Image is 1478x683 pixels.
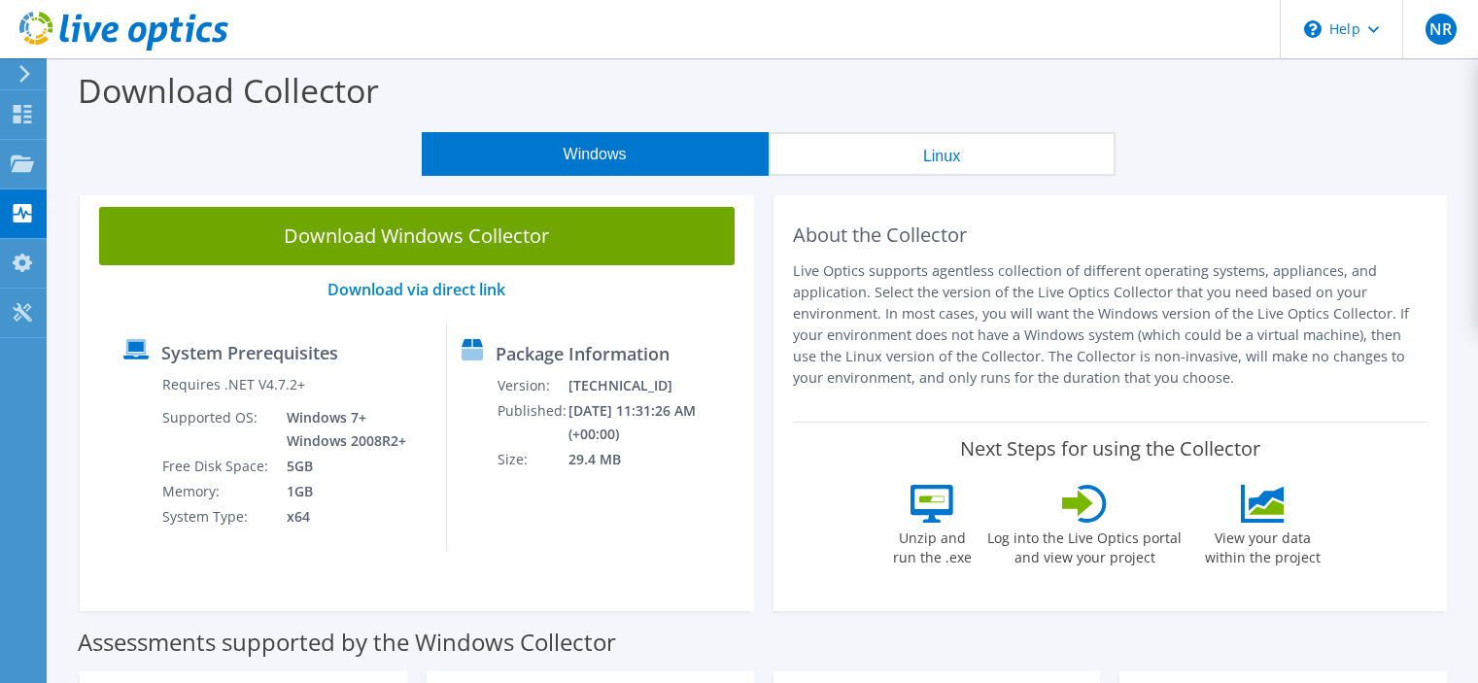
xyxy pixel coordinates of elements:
button: Windows [422,132,769,176]
label: Download Collector [78,68,379,113]
label: Unzip and run the .exe [887,523,977,567]
td: x64 [272,504,410,529]
button: Linux [769,132,1116,176]
label: View your data within the project [1192,523,1332,567]
td: 29.4 MB [567,447,744,472]
td: Memory: [161,479,272,504]
td: 1GB [272,479,410,504]
td: 5GB [272,454,410,479]
td: Version: [497,373,567,398]
td: Supported OS: [161,405,272,454]
td: [TECHNICAL_ID] [567,373,744,398]
a: Download via direct link [327,279,505,300]
td: [DATE] 11:31:26 AM (+00:00) [567,398,744,447]
label: Log into the Live Optics portal and view your project [986,523,1183,567]
label: System Prerequisites [161,343,338,362]
h2: About the Collector [793,223,1428,247]
td: Published: [497,398,567,447]
a: Download Windows Collector [99,207,735,265]
label: Next Steps for using the Collector [960,437,1260,461]
td: Free Disk Space: [161,454,272,479]
label: Package Information [496,344,670,363]
label: Requires .NET V4.7.2+ [162,375,305,394]
p: Live Optics supports agentless collection of different operating systems, appliances, and applica... [793,260,1428,389]
span: NR [1426,14,1457,45]
td: Windows 7+ Windows 2008R2+ [272,405,410,454]
svg: \n [1304,20,1322,38]
label: Assessments supported by the Windows Collector [78,632,616,652]
td: System Type: [161,504,272,529]
td: Size: [497,447,567,472]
